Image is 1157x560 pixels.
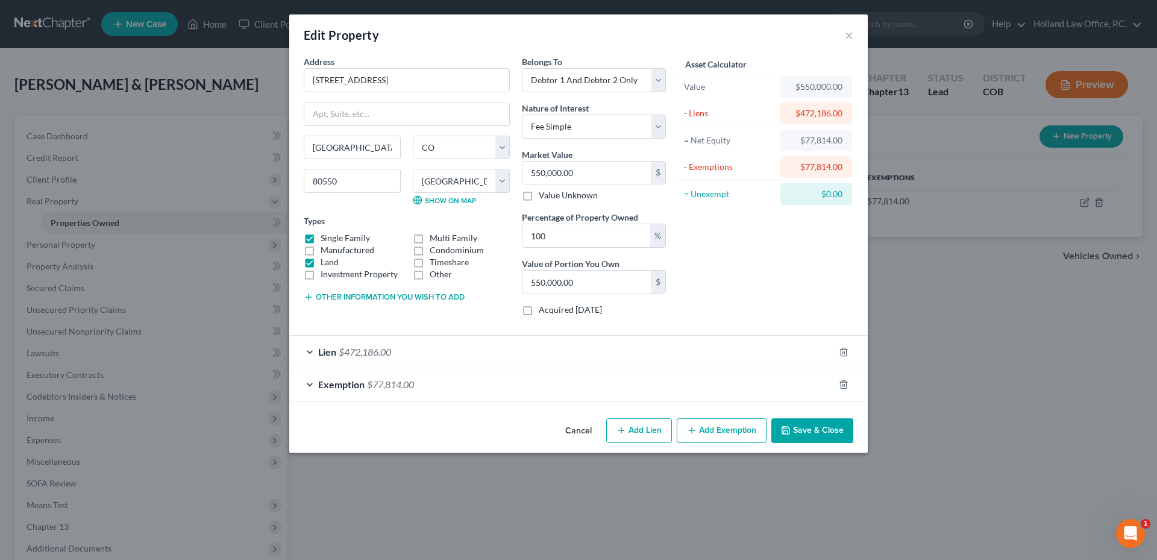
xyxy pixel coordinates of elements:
[367,379,414,390] span: $77,814.00
[790,81,842,93] div: $550,000.00
[651,162,665,184] div: $
[522,211,638,224] label: Percentage of Property Owned
[522,162,651,184] input: 0.00
[304,292,465,302] button: Other information you wish to add
[790,161,842,173] div: $77,814.00
[685,58,747,71] label: Asset Calculator
[684,107,775,119] div: - Liens
[522,224,650,247] input: 0.00
[684,161,775,173] div: - Exemptions
[684,134,775,146] div: = Net Equity
[1116,519,1145,548] iframe: Intercom live chat
[556,420,601,444] button: Cancel
[539,189,598,201] label: Value Unknown
[522,57,562,67] span: Belongs To
[304,102,509,125] input: Apt, Suite, etc...
[790,107,842,119] div: $472,186.00
[790,188,842,200] div: $0.00
[790,134,842,146] div: $77,814.00
[321,268,398,280] label: Investment Property
[684,188,775,200] div: = Unexempt
[321,256,339,268] label: Land
[650,224,665,247] div: %
[539,304,602,316] label: Acquired [DATE]
[321,244,374,256] label: Manufactured
[522,257,619,270] label: Value of Portion You Own
[430,268,452,280] label: Other
[304,57,334,67] span: Address
[339,346,391,357] span: $472,186.00
[522,148,572,161] label: Market Value
[684,81,775,93] div: Value
[318,346,336,357] span: Lien
[318,379,365,390] span: Exemption
[304,136,400,159] input: Enter city...
[430,256,469,268] label: Timeshare
[1141,519,1150,529] span: 1
[606,418,672,444] button: Add Lien
[430,232,477,244] label: Multi Family
[430,244,484,256] label: Condominium
[304,215,325,227] label: Types
[677,418,767,444] button: Add Exemption
[321,232,370,244] label: Single Family
[304,169,401,193] input: Enter zip...
[304,69,509,92] input: Enter address...
[771,418,853,444] button: Save & Close
[304,27,379,43] div: Edit Property
[522,102,589,115] label: Nature of Interest
[413,195,476,205] a: Show on Map
[845,28,853,42] button: ×
[651,271,665,294] div: $
[522,271,651,294] input: 0.00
